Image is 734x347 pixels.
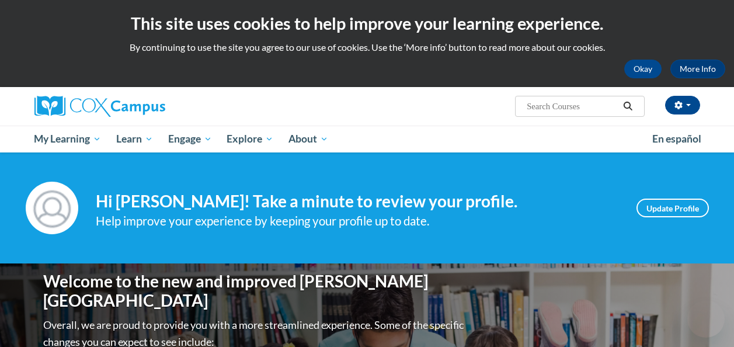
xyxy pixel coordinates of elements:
[168,132,212,146] span: Engage
[26,182,78,234] img: Profile Image
[34,96,245,117] a: Cox Campus
[9,12,725,35] h2: This site uses cookies to help improve your learning experience.
[43,272,467,311] h1: Welcome to the new and improved [PERSON_NAME][GEOGRAPHIC_DATA]
[26,126,709,152] div: Main menu
[665,96,700,114] button: Account Settings
[281,126,336,152] a: About
[116,132,153,146] span: Learn
[34,132,101,146] span: My Learning
[645,127,709,151] a: En español
[624,60,662,78] button: Okay
[636,199,709,217] a: Update Profile
[526,99,619,113] input: Search Courses
[27,126,109,152] a: My Learning
[670,60,725,78] a: More Info
[161,126,220,152] a: Engage
[109,126,161,152] a: Learn
[219,126,281,152] a: Explore
[288,132,328,146] span: About
[9,41,725,54] p: By continuing to use the site you agree to our use of cookies. Use the ‘More info’ button to read...
[227,132,273,146] span: Explore
[652,133,701,145] span: En español
[96,192,619,211] h4: Hi [PERSON_NAME]! Take a minute to review your profile.
[619,99,636,113] button: Search
[96,211,619,231] div: Help improve your experience by keeping your profile up to date.
[687,300,725,338] iframe: Button to launch messaging window
[34,96,165,117] img: Cox Campus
